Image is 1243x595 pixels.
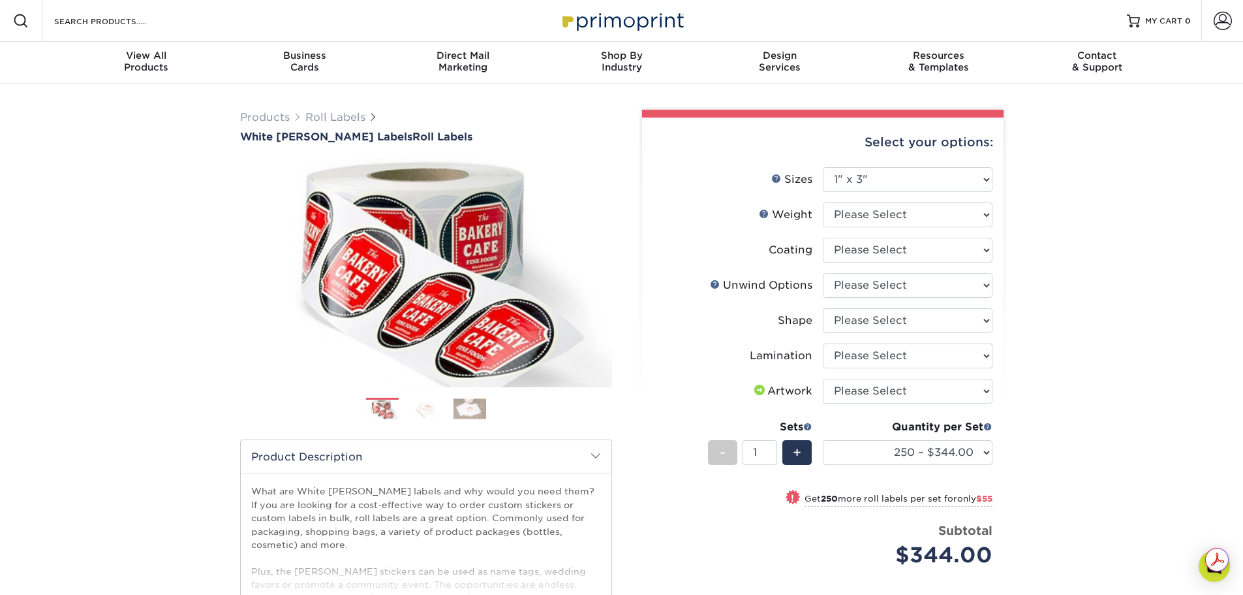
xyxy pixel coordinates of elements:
span: Contact [1018,50,1176,61]
span: ! [791,491,794,505]
div: Open Intercom Messenger [1199,551,1230,582]
div: Shape [778,313,812,329]
div: Sizes [771,172,812,187]
div: Lamination [750,348,812,364]
span: Direct Mail [384,50,542,61]
span: Business [225,50,384,61]
input: SEARCH PRODUCTS..... [53,13,180,29]
div: Select your options: [652,118,993,167]
div: Industry [542,50,701,73]
a: Resources& Templates [859,42,1018,84]
img: Roll Labels 02 [410,398,442,419]
img: White BOPP Labels 01 [240,144,612,402]
div: Quantity per Set [823,419,992,435]
a: Roll Labels [305,111,365,123]
span: Design [701,50,859,61]
span: White [PERSON_NAME] Labels [240,131,412,143]
a: Shop ByIndustry [542,42,701,84]
a: Direct MailMarketing [384,42,542,84]
a: View AllProducts [67,42,226,84]
a: DesignServices [701,42,859,84]
span: $55 [976,494,992,504]
h1: Roll Labels [240,131,612,143]
a: White [PERSON_NAME] LabelsRoll Labels [240,131,612,143]
div: & Templates [859,50,1018,73]
img: Roll Labels 01 [366,398,399,421]
span: Resources [859,50,1018,61]
span: - [720,443,726,462]
div: Weight [759,207,812,223]
div: Cards [225,50,384,73]
div: $344.00 [833,539,992,571]
div: Unwind Options [710,278,812,293]
span: 0 [1185,16,1191,25]
div: Artwork [752,383,812,399]
div: Coating [769,242,812,258]
span: MY CART [1145,16,1182,27]
div: Products [67,50,226,73]
a: Contact& Support [1018,42,1176,84]
span: View All [67,50,226,61]
span: only [957,494,992,504]
a: BusinessCards [225,42,384,84]
strong: 250 [821,494,838,504]
h2: Product Description [241,440,611,474]
a: Products [240,111,290,123]
div: Marketing [384,50,542,73]
div: & Support [1018,50,1176,73]
strong: Subtotal [938,523,992,538]
small: Get more roll labels per set for [805,494,992,507]
span: + [793,443,801,462]
div: Services [701,50,859,73]
img: Primoprint [557,7,687,35]
div: Sets [708,419,812,435]
img: Roll Labels 03 [453,398,486,419]
span: Shop By [542,50,701,61]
